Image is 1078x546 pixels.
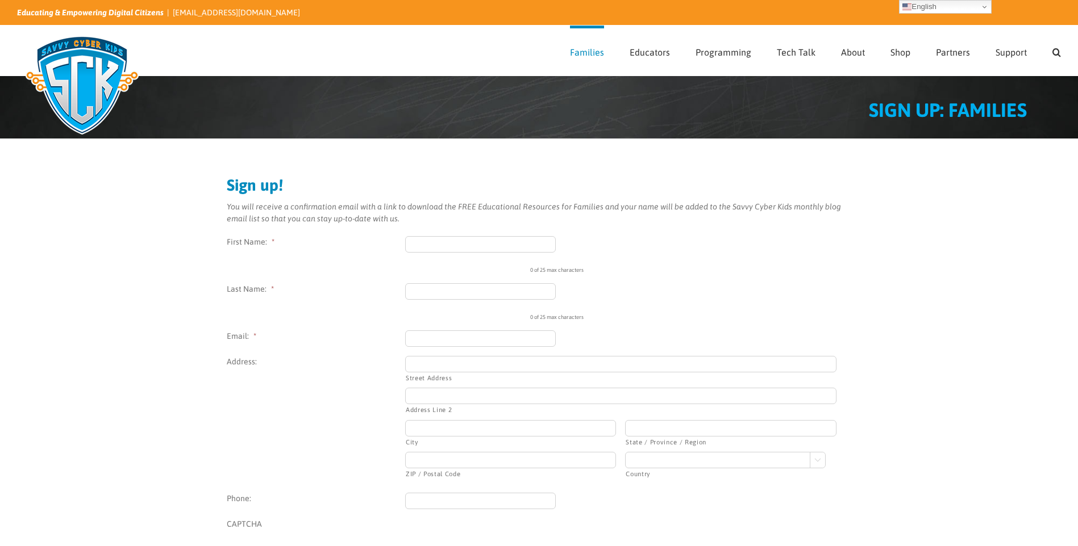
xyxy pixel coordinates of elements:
[406,373,836,383] label: Street Address
[406,405,836,414] label: Address Line 2
[696,48,751,57] span: Programming
[841,26,865,75] a: About
[777,48,815,57] span: Tech Talk
[626,469,836,478] label: Country
[227,283,405,295] label: Last Name:
[696,26,751,75] a: Programming
[227,236,405,248] label: First Name:
[1052,26,1061,75] a: Search
[626,437,836,447] label: State / Province / Region
[996,26,1027,75] a: Support
[227,177,852,193] h2: Sign up!
[227,518,405,530] label: CAPTCHA
[227,356,405,368] label: Address:
[530,257,927,274] div: 0 of 25 max characters
[406,469,616,478] label: ZIP / Postal Code
[173,8,300,17] a: [EMAIL_ADDRESS][DOMAIN_NAME]
[630,48,670,57] span: Educators
[777,26,815,75] a: Tech Talk
[570,48,604,57] span: Families
[570,26,1061,75] nav: Main Menu
[936,26,970,75] a: Partners
[869,99,1027,121] span: SIGN UP: FAMILIES
[570,26,604,75] a: Families
[227,202,841,223] em: You will receive a confirmation email with a link to download the FREE Educational Resources for ...
[227,493,405,505] label: Phone:
[936,48,970,57] span: Partners
[890,48,910,57] span: Shop
[530,304,927,321] div: 0 of 25 max characters
[996,48,1027,57] span: Support
[902,2,911,11] img: en
[17,28,147,142] img: Savvy Cyber Kids Logo
[841,48,865,57] span: About
[227,330,405,342] label: Email:
[406,437,616,447] label: City
[890,26,910,75] a: Shop
[630,26,670,75] a: Educators
[17,8,164,17] i: Educating & Empowering Digital Citizens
